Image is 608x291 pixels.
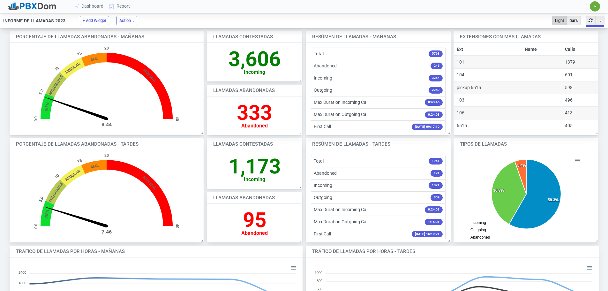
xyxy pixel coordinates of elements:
[64,61,81,75] text: REGULAR
[213,87,288,94] div: LLAMADAS ABANDONADAS
[311,167,446,180] li: Abandoned
[44,210,50,219] text: BIEN
[311,48,446,60] li: Total
[229,47,281,71] span: 3,606
[48,74,64,96] text: MEJORABLE
[589,1,600,12] button: ✷
[229,70,281,75] div: Incoming
[470,235,490,240] span: Abandoned
[574,157,580,162] div: Menu
[213,141,288,148] div: LLAMADAS CONTESTADAS
[562,119,598,132] td: 405
[48,181,64,203] text: MEJORABLE
[104,153,109,158] text: 20
[90,56,99,62] text: MAL
[429,50,443,57] span: 5768
[311,155,446,167] li: Total
[429,182,443,189] span: 1021
[104,46,109,50] text: 20
[522,43,562,56] th: Name
[44,102,50,111] text: BIEN
[213,33,288,41] div: LLAMADAS CONTESTADAS
[317,279,322,283] tspan: 800
[567,16,581,25] button: Dark
[311,203,446,216] li: Max Duration Incoming Call
[470,220,486,225] span: Incoming
[237,101,272,125] span: 333
[317,287,322,291] tspan: 600
[454,119,522,132] td: 6515
[311,228,446,240] li: First Call
[562,43,598,56] th: Calls
[312,141,431,148] div: RESÚMEN DE LLAMADAS - TARDES
[562,81,598,94] td: 598
[77,158,82,164] text: 15
[16,141,179,148] div: PORCENTAJE DE LLAMADAS ABANDONADAS - TARDES
[54,66,60,72] text: 10
[454,94,522,107] td: 103
[594,4,597,8] span: ✷
[311,191,446,204] li: Outgoing
[64,169,81,182] text: REGULAR
[229,177,281,182] div: Incoming
[34,224,38,229] text: 0.0
[229,155,281,179] span: 1,173
[552,16,567,25] button: Light
[80,16,109,25] button: + Add Widget
[429,158,443,165] span: 1951
[312,33,431,41] div: RESÚMEN DE LLAMADAS - MAÑANAS
[562,69,598,81] td: 601
[431,194,443,201] span: 809
[241,231,268,236] div: Abandoned
[454,43,522,56] th: Ext
[425,219,443,226] span: 1:15:01
[175,117,179,121] text: 40
[16,33,179,41] div: PORCENTAJE DE LLAMADAS ABANDONADAS - MAÑANAS
[311,216,446,228] li: Max Duration Outgoing Call
[77,50,82,56] text: 15
[315,271,322,274] tspan: 1000
[243,208,266,232] span: 95
[213,194,288,202] div: LLAMADAS ABANDONADAS
[34,116,38,122] text: 0.0
[412,124,443,130] span: [DATE] 09:17:10
[587,264,592,270] div: Menu
[311,96,446,109] li: Max Duration Incoming Call
[38,88,44,95] text: 5.0
[142,175,158,191] text: MUY MAL
[425,111,443,118] span: 0:24:03
[116,16,137,25] button: Action
[454,107,522,119] td: 106
[311,60,446,72] li: Abandoned
[237,123,272,128] div: Abandoned
[175,224,179,228] text: 40
[562,107,598,119] td: 413
[431,170,443,177] span: 121
[90,163,99,169] text: MAL
[460,141,579,148] div: TIPOS DE LLAMADAS
[19,271,26,274] tspan: 2400
[425,206,443,213] span: 0:24:03
[460,33,579,41] div: EXTENSIONES CON MÁS LLAMADAS
[101,229,112,235] text: 7.46
[412,231,443,238] span: [DATE] 16:19:21
[312,248,564,255] div: TRÁFICO DE LLAMADAS POR HORAS - TARDES
[562,94,598,107] td: 496
[470,228,486,232] span: Outgoing
[101,121,112,127] text: 8.44
[562,56,598,68] td: 1379
[311,108,446,121] li: Max Duration Outgoing Call
[38,196,44,203] text: 5.0
[16,248,268,255] div: TRÁFICO DE LLAMADAS POR HORAS - MAÑANAS
[454,69,522,81] td: 104
[311,120,446,133] li: First Call
[429,75,443,81] span: 3254
[454,81,522,94] td: pickup 6515
[311,179,446,192] li: Incoming
[107,0,133,12] a: Report
[142,68,158,83] text: MUY MAL
[71,0,107,12] a: Dashboard
[454,56,522,68] td: 101
[431,63,443,69] span: 245
[429,87,443,94] span: 2269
